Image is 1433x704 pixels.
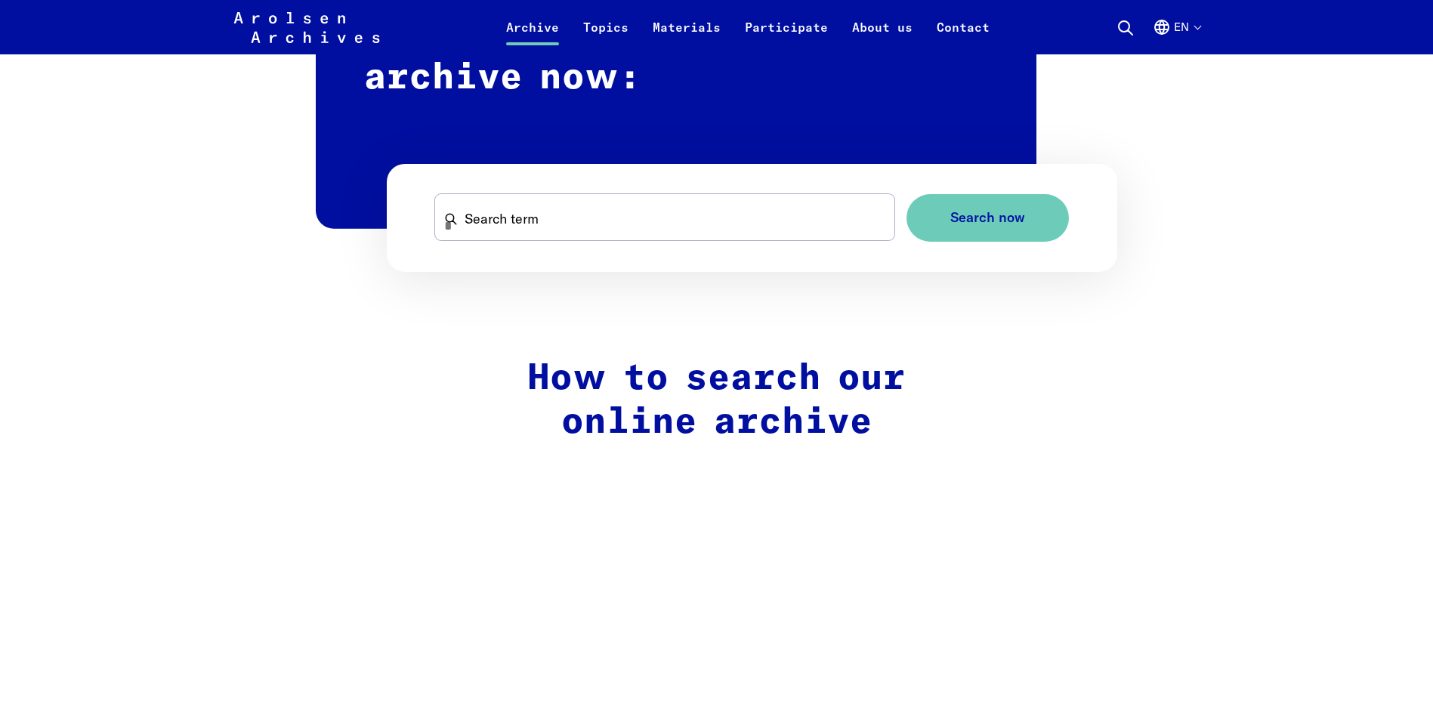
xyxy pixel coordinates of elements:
a: About us [840,18,925,54]
button: Search now [906,194,1069,242]
a: Topics [571,18,641,54]
nav: Primary [494,9,1002,45]
button: English, language selection [1153,18,1200,54]
a: Participate [733,18,840,54]
a: Archive [494,18,571,54]
span: Search now [950,210,1025,226]
a: Contact [925,18,1002,54]
h2: How to search our online archive [397,357,1036,444]
a: Materials [641,18,733,54]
